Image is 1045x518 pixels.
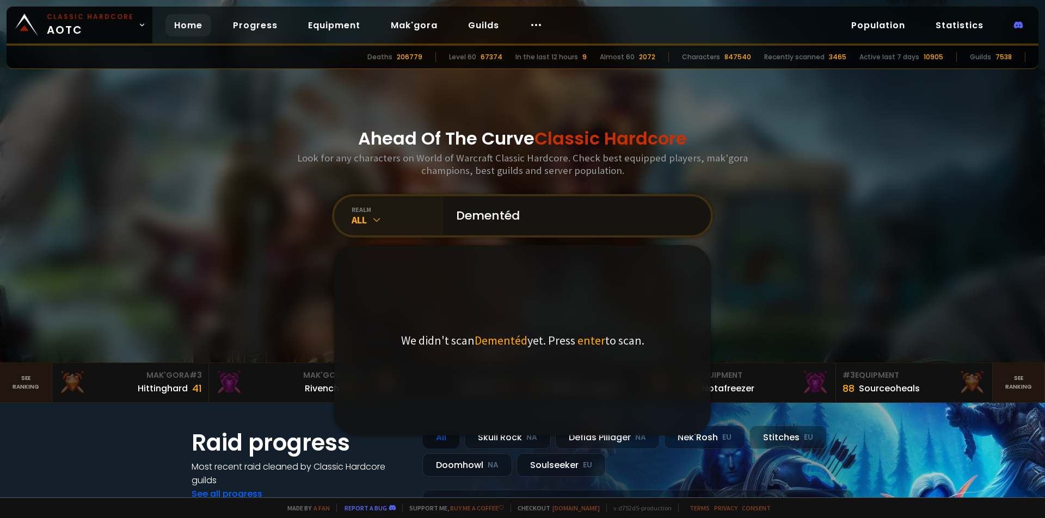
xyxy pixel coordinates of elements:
a: #2Equipment88Notafreezer [679,363,836,402]
div: 67374 [481,52,502,62]
div: All [352,214,443,226]
small: EU [583,460,592,471]
a: Report a bug [345,504,387,512]
a: Equipment [299,14,369,36]
div: 7538 [995,52,1012,62]
small: EU [804,432,813,443]
a: Mak'gora [382,14,446,36]
div: Active last 7 days [859,52,919,62]
div: Notafreezer [702,382,754,395]
span: v. d752d5 - production [606,504,672,512]
div: In the last 12 hours [515,52,578,62]
a: Privacy [714,504,737,512]
div: 88 [843,381,855,396]
a: See all progress [192,488,262,500]
div: Hittinghard [138,382,188,395]
div: Rivench [305,382,339,395]
span: Dementéd [475,333,527,348]
a: Classic HardcoreAOTC [7,7,152,43]
a: Seeranking [993,363,1045,402]
a: a fan [313,504,330,512]
div: Sourceoheals [859,382,920,395]
div: 3465 [829,52,846,62]
a: Mak'Gora#3Hittinghard41 [52,363,209,402]
div: 9 [582,52,587,62]
a: Mak'Gora#2Rivench100 [209,363,366,402]
div: Equipment [843,370,986,381]
div: Defias Pillager [555,426,660,449]
a: Progress [224,14,286,36]
div: 10905 [924,52,943,62]
small: NA [488,460,499,471]
div: realm [352,205,443,214]
h1: Ahead Of The Curve [358,126,687,152]
div: Skull Rock [464,426,551,449]
div: 2072 [639,52,655,62]
div: 206779 [397,52,422,62]
div: Almost 60 [600,52,635,62]
a: Terms [690,504,710,512]
small: NA [526,432,537,443]
a: Buy me a coffee [450,504,504,512]
a: Home [165,14,211,36]
div: Mak'Gora [216,370,359,381]
div: Stitches [749,426,827,449]
span: # 3 [843,370,855,380]
small: EU [722,432,731,443]
div: Doomhowl [422,453,512,477]
div: Nek'Rosh [664,426,745,449]
a: Consent [742,504,771,512]
div: Level 60 [449,52,476,62]
div: Recently scanned [764,52,825,62]
div: Deaths [367,52,392,62]
p: We didn't scan yet. Press to scan. [401,333,644,348]
small: Classic Hardcore [47,12,134,22]
span: Made by [281,504,330,512]
div: All [422,426,460,449]
a: [DOMAIN_NAME] [552,504,600,512]
a: Guilds [459,14,508,36]
a: Statistics [927,14,992,36]
div: Soulseeker [517,453,606,477]
input: Search a character... [450,196,698,235]
div: Equipment [686,370,829,381]
span: Checkout [511,504,600,512]
div: 41 [192,381,202,396]
a: #3Equipment88Sourceoheals [836,363,993,402]
div: 847540 [724,52,751,62]
div: Characters [682,52,720,62]
a: Population [843,14,914,36]
span: Support me, [402,504,504,512]
small: NA [635,432,646,443]
h3: Look for any characters on World of Warcraft Classic Hardcore. Check best equipped players, mak'g... [293,152,752,177]
h1: Raid progress [192,426,409,460]
div: Mak'Gora [59,370,202,381]
span: Classic Hardcore [534,126,687,151]
div: Guilds [970,52,991,62]
span: # 3 [189,370,202,380]
span: AOTC [47,12,134,38]
h4: Most recent raid cleaned by Classic Hardcore guilds [192,460,409,487]
span: enter [577,333,605,348]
